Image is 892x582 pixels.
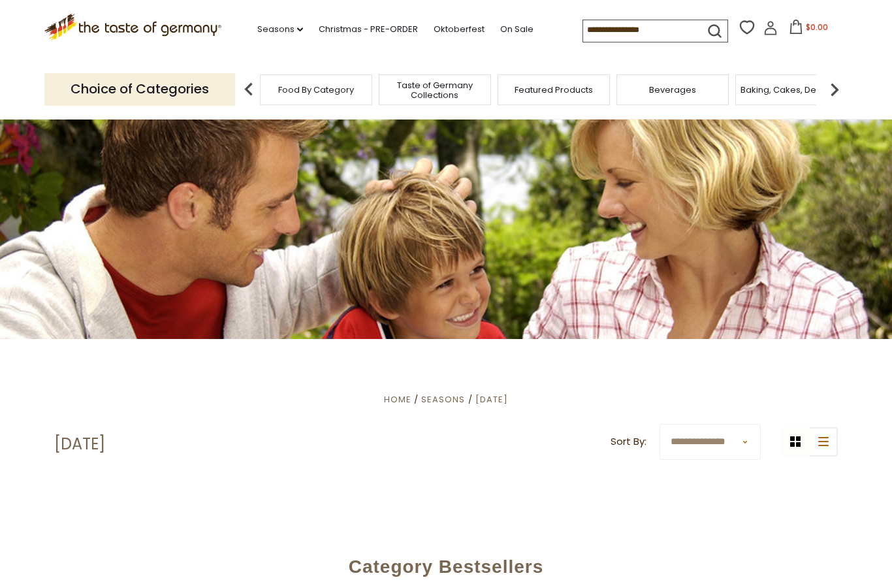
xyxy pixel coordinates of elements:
[236,76,262,103] img: previous arrow
[383,80,487,100] a: Taste of Germany Collections
[741,85,842,95] a: Baking, Cakes, Desserts
[434,22,485,37] a: Oktoberfest
[611,434,646,450] label: Sort By:
[278,85,354,95] a: Food By Category
[780,20,836,39] button: $0.00
[421,393,465,406] a: Seasons
[475,393,508,406] a: [DATE]
[44,73,235,105] p: Choice of Categories
[515,85,593,95] a: Featured Products
[500,22,534,37] a: On Sale
[821,76,848,103] img: next arrow
[806,22,828,33] span: $0.00
[384,393,411,406] a: Home
[649,85,696,95] a: Beverages
[257,22,303,37] a: Seasons
[319,22,418,37] a: Christmas - PRE-ORDER
[54,434,105,454] h1: [DATE]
